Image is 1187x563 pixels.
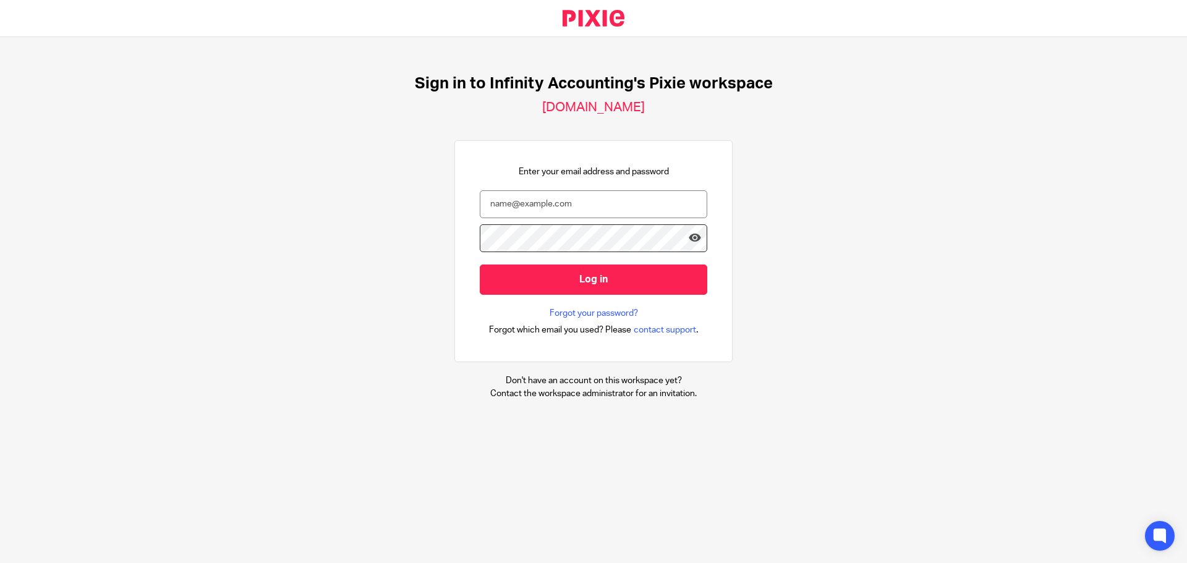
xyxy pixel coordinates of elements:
span: Forgot which email you used? Please [489,324,631,336]
input: name@example.com [480,190,707,218]
input: Log in [480,265,707,295]
p: Don't have an account on this workspace yet? [490,375,697,387]
h1: Sign in to Infinity Accounting's Pixie workspace [415,74,773,93]
p: Enter your email address and password [519,166,669,178]
a: Forgot your password? [550,307,638,320]
h2: [DOMAIN_NAME] [542,99,645,116]
div: . [489,323,699,337]
p: Contact the workspace administrator for an invitation. [490,387,697,400]
span: contact support [634,324,696,336]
